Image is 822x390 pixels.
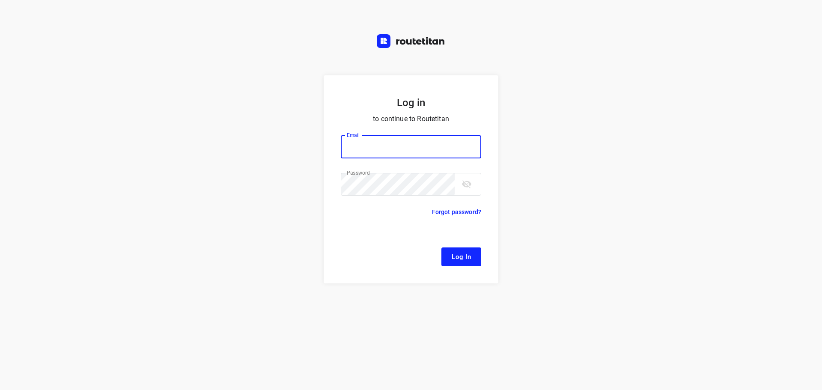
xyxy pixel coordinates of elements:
p: Forgot password? [432,207,481,217]
img: Routetitan [377,34,445,48]
button: toggle password visibility [458,176,475,193]
span: Log In [452,251,471,262]
p: to continue to Routetitan [341,113,481,125]
h5: Log in [341,96,481,110]
button: Log In [441,247,481,266]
